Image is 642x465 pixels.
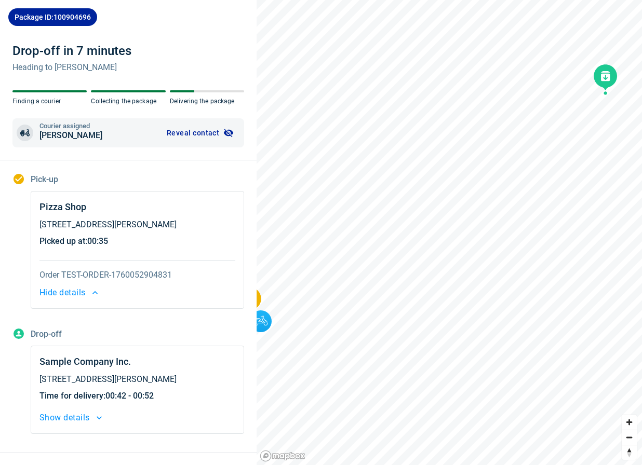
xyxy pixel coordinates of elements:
span: Picked up at [39,236,85,246]
span: Package ID: 100904696 [15,12,91,22]
button: Zoom out [622,430,637,445]
span: 00:35 [87,236,108,246]
p: Heading to [PERSON_NAME] [12,61,131,74]
button: Zoom in [622,415,637,430]
span: Show details [39,411,90,425]
p: Delivering the package [170,97,244,106]
span: Reveal contact [167,129,219,136]
span: Time for delivery [39,391,103,401]
span: 00:42 - 00:52 [105,391,154,401]
div: Drop-off in 7 minutes [12,43,131,59]
img: svg+xml;base64,PHN2ZyB3aWR0aD0iNTIiIGhlaWdodD0iMTI0IiB2aWV3Qm94PSIwIDAgNTIgMTI0IiBmaWxsPSJub25lIi... [592,63,619,127]
span: Sample Company Inc. [39,354,131,369]
span: [STREET_ADDRESS][PERSON_NAME] [39,218,235,231]
span: [STREET_ADDRESS][PERSON_NAME] [39,373,235,386]
span: Hide details [39,285,86,300]
span: : [39,390,235,402]
span: motorbike [17,125,33,141]
span: Pick-up [31,174,58,184]
span: [PERSON_NAME] [39,129,102,142]
p: Finding a courier [12,97,87,106]
p: Collecting the package [91,97,165,106]
span: Courier assigned [39,122,102,129]
span: : [39,235,235,248]
span: Drop-off [31,329,62,339]
span: Order TEST-ORDER-1760052904831 [39,269,235,281]
span: Pizza Shop [39,200,86,214]
button: Reset bearing to north [622,445,637,460]
img: svg+xml;base64,PD94bWwgdmVyc2lvbj0iMS4wIiBlbmNvZGluZz0iVVRGLTgiIHN0YW5kYWxvbmU9Im5vIj8+Cjxzdmcgd2... [250,310,272,332]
